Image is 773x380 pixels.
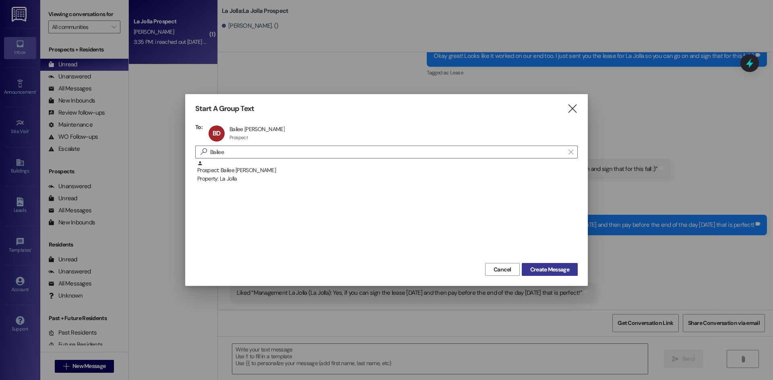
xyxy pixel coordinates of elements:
i:  [197,148,210,156]
div: Property: La Jolla [197,175,578,183]
span: Create Message [530,265,569,274]
button: Clear text [564,146,577,158]
h3: Start A Group Text [195,104,254,113]
div: Bailee [PERSON_NAME] [229,125,285,133]
div: Prospect: Bailee [PERSON_NAME]Property: La Jolla [195,160,578,181]
div: Prospect [229,134,248,141]
span: Cancel [494,265,511,274]
i:  [568,149,573,155]
button: Cancel [485,263,520,276]
span: BD [213,129,220,138]
h3: To: [195,123,203,131]
button: Create Message [522,263,578,276]
i:  [567,105,578,113]
input: Search for any contact or apartment [210,146,564,158]
div: Prospect: Bailee [PERSON_NAME] [197,160,578,183]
